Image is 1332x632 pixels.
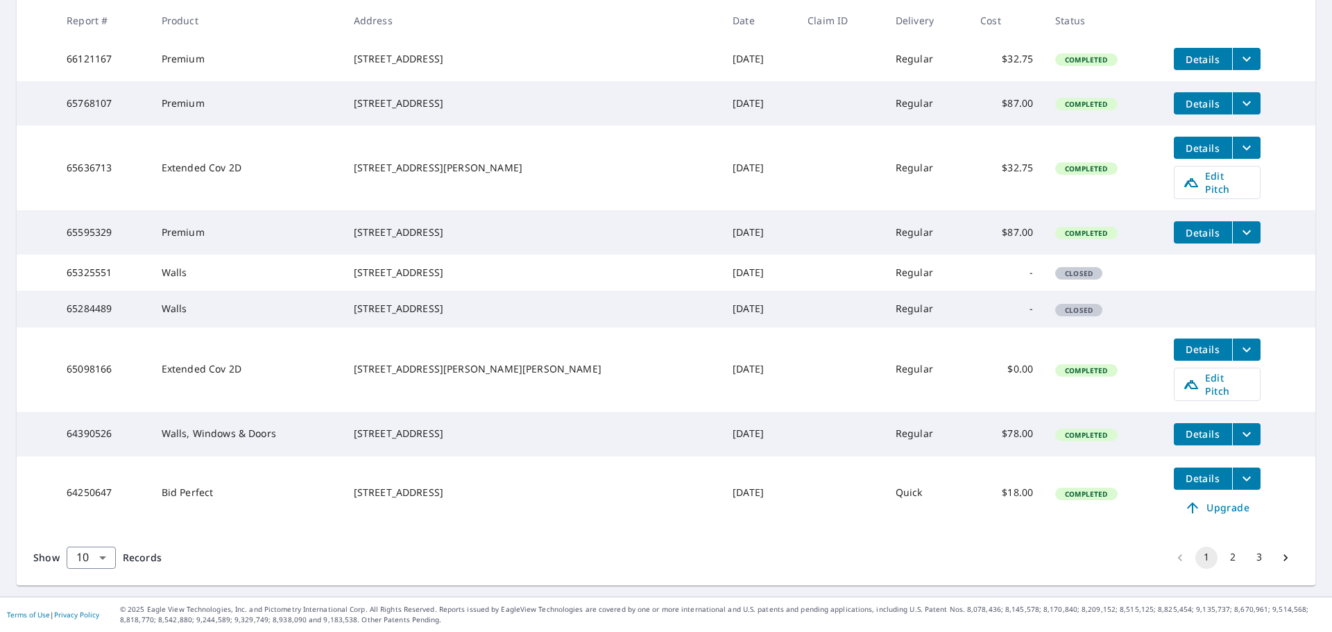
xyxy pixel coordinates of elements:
span: Completed [1057,489,1116,499]
div: [STREET_ADDRESS] [354,96,711,110]
td: $32.75 [969,37,1044,81]
td: 65595329 [55,210,150,255]
span: Completed [1057,228,1116,238]
td: Regular [885,412,969,456]
button: Go to page 2 [1222,547,1244,569]
a: Privacy Policy [54,610,99,620]
span: Details [1182,142,1224,155]
div: [STREET_ADDRESS] [354,427,711,441]
a: Edit Pitch [1174,166,1261,199]
td: 65768107 [55,81,150,126]
button: detailsBtn-64390526 [1174,423,1232,445]
td: Extended Cov 2D [151,327,343,412]
span: Closed [1057,305,1101,315]
div: [STREET_ADDRESS] [354,52,711,66]
span: Completed [1057,430,1116,440]
td: Regular [885,210,969,255]
td: [DATE] [721,210,796,255]
td: - [969,255,1044,291]
p: © 2025 Eagle View Technologies, Inc. and Pictometry International Corp. All Rights Reserved. Repo... [120,604,1325,625]
td: [DATE] [721,81,796,126]
td: [DATE] [721,327,796,412]
div: [STREET_ADDRESS][PERSON_NAME] [354,161,711,175]
td: Premium [151,37,343,81]
button: filesDropdownBtn-66121167 [1232,48,1261,70]
td: $18.00 [969,456,1044,530]
td: Walls [151,255,343,291]
td: - [969,291,1044,327]
a: Terms of Use [7,610,50,620]
span: Completed [1057,99,1116,109]
div: [STREET_ADDRESS] [354,225,711,239]
td: 65284489 [55,291,150,327]
button: Go to next page [1274,547,1297,569]
div: 10 [67,538,116,577]
td: Regular [885,291,969,327]
button: detailsBtn-65098166 [1174,339,1232,361]
td: 66121167 [55,37,150,81]
span: Edit Pitch [1183,169,1252,196]
button: detailsBtn-65768107 [1174,92,1232,114]
button: detailsBtn-66121167 [1174,48,1232,70]
button: filesDropdownBtn-65636713 [1232,137,1261,159]
button: Go to page 3 [1248,547,1270,569]
span: Details [1182,472,1224,485]
span: Details [1182,226,1224,239]
td: Regular [885,255,969,291]
td: 65098166 [55,327,150,412]
a: Upgrade [1174,497,1261,519]
button: filesDropdownBtn-65595329 [1232,221,1261,244]
div: Show 10 records [67,547,116,569]
span: Closed [1057,268,1101,278]
span: Details [1182,53,1224,66]
td: Regular [885,126,969,210]
td: $87.00 [969,210,1044,255]
td: $78.00 [969,412,1044,456]
td: $0.00 [969,327,1044,412]
div: [STREET_ADDRESS][PERSON_NAME][PERSON_NAME] [354,362,711,376]
p: | [7,610,99,619]
button: filesDropdownBtn-65098166 [1232,339,1261,361]
span: Details [1182,427,1224,441]
span: Completed [1057,55,1116,65]
td: 64250647 [55,456,150,530]
button: filesDropdownBtn-65768107 [1232,92,1261,114]
a: Edit Pitch [1174,368,1261,401]
span: Show [33,551,60,564]
button: detailsBtn-65636713 [1174,137,1232,159]
span: Completed [1057,164,1116,173]
td: [DATE] [721,126,796,210]
td: [DATE] [721,412,796,456]
td: Walls [151,291,343,327]
td: [DATE] [721,456,796,530]
span: Completed [1057,366,1116,375]
td: Premium [151,210,343,255]
td: Quick [885,456,969,530]
span: Details [1182,343,1224,356]
td: 65325551 [55,255,150,291]
div: [STREET_ADDRESS] [354,486,711,499]
span: Details [1182,97,1224,110]
td: [DATE] [721,291,796,327]
button: filesDropdownBtn-64390526 [1232,423,1261,445]
div: [STREET_ADDRESS] [354,266,711,280]
td: [DATE] [721,37,796,81]
nav: pagination navigation [1167,547,1299,569]
td: Regular [885,81,969,126]
button: detailsBtn-64250647 [1174,468,1232,490]
td: 64390526 [55,412,150,456]
button: filesDropdownBtn-64250647 [1232,468,1261,490]
td: 65636713 [55,126,150,210]
button: page 1 [1195,547,1218,569]
td: Premium [151,81,343,126]
td: Regular [885,37,969,81]
button: detailsBtn-65595329 [1174,221,1232,244]
td: [DATE] [721,255,796,291]
div: [STREET_ADDRESS] [354,302,711,316]
span: Edit Pitch [1183,371,1252,398]
span: Upgrade [1182,499,1252,516]
td: $32.75 [969,126,1044,210]
td: Extended Cov 2D [151,126,343,210]
span: Records [123,551,162,564]
td: Regular [885,327,969,412]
